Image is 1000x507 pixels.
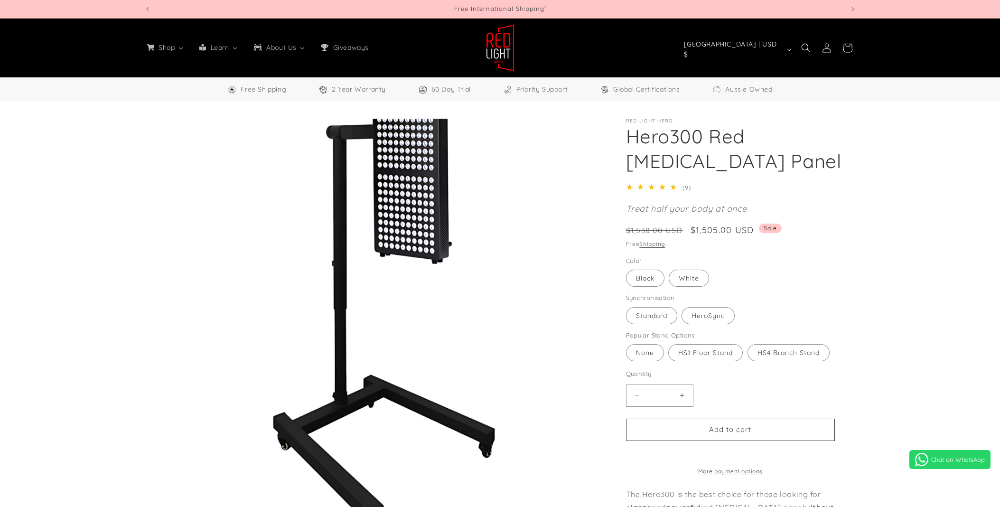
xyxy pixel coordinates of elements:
[613,84,680,95] span: Global Certifications
[418,84,471,95] a: 60 Day Trial
[626,256,643,266] legend: Color
[241,84,286,95] span: Free Shipping
[503,84,568,95] a: Priority Support
[418,85,428,94] img: Trial Icon
[626,307,677,324] label: Standard
[454,5,546,12] span: Free International Shipping¹
[748,344,830,361] label: HS4 Branch Stand
[264,43,298,52] span: About Us
[626,239,856,249] div: Free .
[600,85,609,94] img: Certifications Icon
[626,369,835,379] label: Quantity
[626,118,856,124] p: Red Light Hero
[626,270,664,287] label: Black
[669,270,709,287] label: White
[318,84,386,95] a: 2 Year Warranty
[759,224,782,233] span: Sale
[626,203,747,214] em: Treat half your body at once
[332,84,386,95] span: 2 Year Warranty
[139,38,191,57] a: Shop
[639,240,665,247] a: Shipping
[227,84,286,95] a: Free Worldwide Shipping
[157,43,176,52] span: Shop
[516,84,568,95] span: Priority Support
[318,85,328,94] img: Warranty Icon
[503,85,513,94] img: Support Icon
[795,38,816,58] summary: Search
[626,467,835,476] a: More payment options
[931,456,985,463] span: Chat on WhatsApp
[626,293,676,303] legend: Synchronisation
[712,84,772,95] a: Aussie Owned
[486,24,514,72] img: Red Light Hero
[626,344,664,361] label: None
[227,85,237,94] img: Free Shipping Icon
[668,344,743,361] label: HS1 Floor Stand
[626,419,835,441] button: Add to cart
[209,43,230,52] span: Learn
[725,84,772,95] span: Aussie Owned
[313,38,375,57] a: Giveaways
[626,124,856,173] h1: Hero300 Red [MEDICAL_DATA] Panel
[909,450,991,469] a: Chat on WhatsApp
[626,331,696,340] legend: Popular Stand Options
[482,20,518,75] a: Red Light Hero
[600,84,680,95] a: Global Certifications
[431,84,471,95] span: 60 Day Trial
[682,307,735,324] label: HeroSync
[626,180,681,194] div: 5.0 out of 5.0 stars
[331,43,370,52] span: Giveaways
[626,225,683,236] s: $1,538.00 USD
[682,184,691,191] span: (9)
[191,38,245,57] a: Learn
[691,224,754,236] span: $1,505.00 USD
[684,39,783,59] span: [GEOGRAPHIC_DATA] | USD $
[712,85,721,94] img: Aussie Owned Icon
[245,38,313,57] a: About Us
[678,40,795,58] button: [GEOGRAPHIC_DATA] | USD $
